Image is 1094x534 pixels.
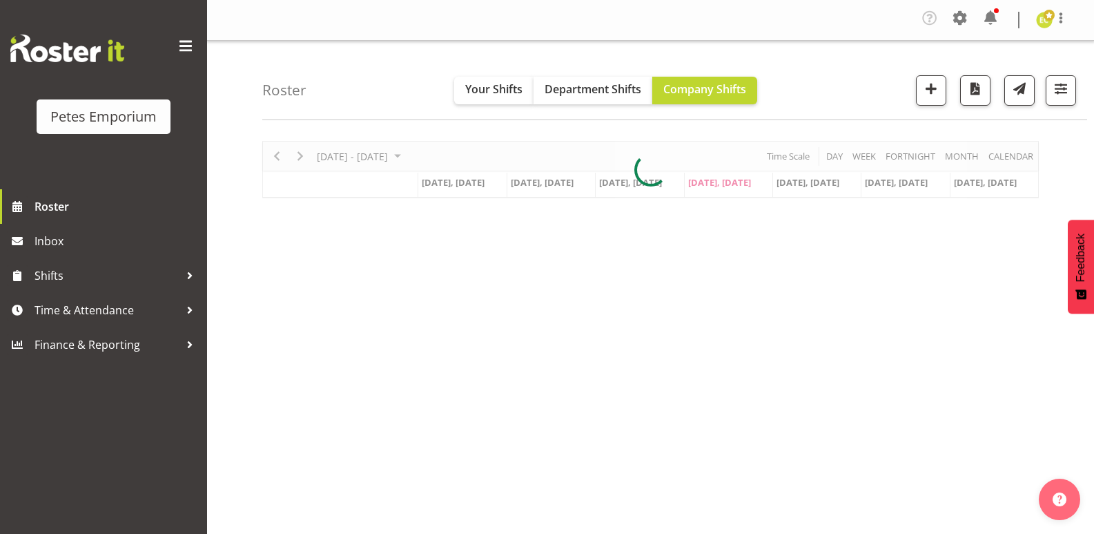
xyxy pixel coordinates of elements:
button: Company Shifts [652,77,757,104]
span: Department Shifts [545,82,641,97]
span: Feedback [1075,233,1087,282]
span: Time & Attendance [35,300,179,321]
button: Your Shifts [454,77,534,104]
button: Feedback - Show survey [1068,220,1094,314]
span: Inbox [35,231,200,251]
button: Download a PDF of the roster according to the set date range. [960,75,990,106]
span: Company Shifts [663,82,746,97]
span: Shifts [35,265,179,286]
span: Finance & Reporting [35,334,179,355]
img: emma-croft7499.jpg [1036,12,1053,28]
img: help-xxl-2.png [1053,493,1066,506]
span: Your Shifts [465,82,522,97]
button: Department Shifts [534,77,652,104]
button: Add a new shift [916,75,946,106]
button: Send a list of all shifts for the selected filtered period to all rostered employees. [1004,75,1035,106]
div: Petes Emporium [50,106,157,127]
button: Filter Shifts [1046,75,1076,106]
h4: Roster [262,82,306,98]
img: Rosterit website logo [10,35,124,62]
span: Roster [35,196,200,217]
